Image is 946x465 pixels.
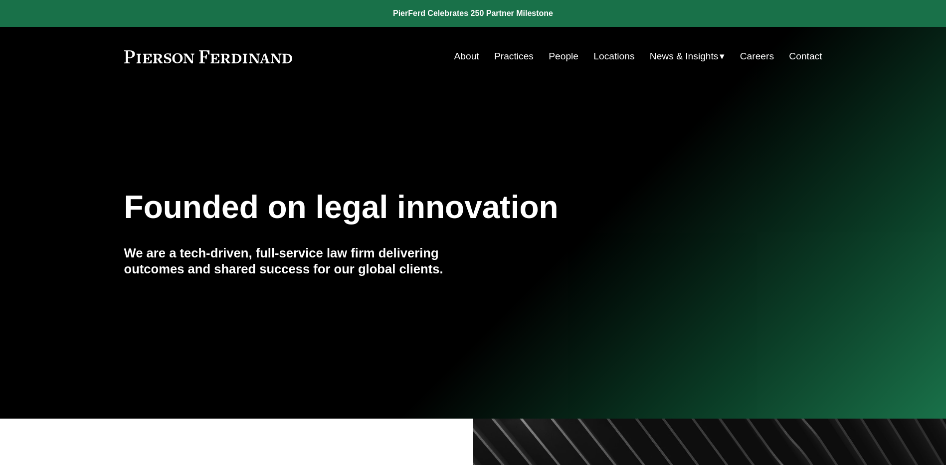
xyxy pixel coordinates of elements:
a: About [454,47,479,66]
span: News & Insights [650,48,719,65]
a: Contact [789,47,822,66]
h4: We are a tech-driven, full-service law firm delivering outcomes and shared success for our global... [124,245,473,277]
a: Locations [593,47,634,66]
a: folder dropdown [650,47,725,66]
h1: Founded on legal innovation [124,189,706,226]
a: People [549,47,578,66]
a: Practices [494,47,534,66]
a: Careers [740,47,774,66]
